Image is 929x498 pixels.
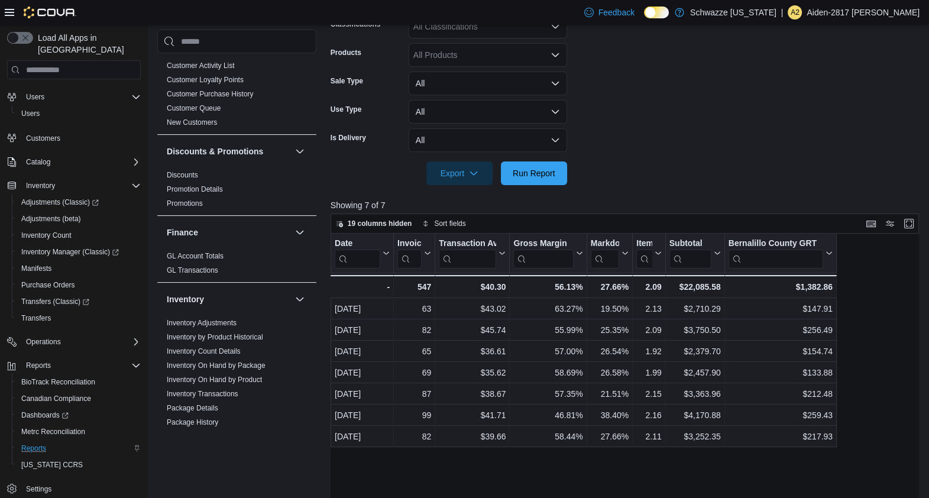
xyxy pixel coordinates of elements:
button: Export [426,161,493,185]
a: Dashboards [17,408,73,422]
span: Feedback [598,7,635,18]
img: Cova [24,7,76,18]
div: 27.66% [590,429,628,444]
div: [DATE] [335,408,390,422]
h3: Finance [167,227,198,238]
a: Reports [17,441,51,455]
span: Dashboards [21,410,69,420]
div: - [334,280,390,294]
div: 2.11 [636,429,662,444]
div: 65 [397,344,431,358]
p: Aiden-2817 [PERSON_NAME] [807,5,920,20]
a: Promotion Details [167,185,223,193]
a: Adjustments (Classic) [12,194,145,211]
div: Invoices Sold [397,238,422,250]
span: Inventory by Product Historical [167,332,263,342]
div: Bernalillo County GRT [728,238,823,250]
div: 26.58% [590,366,628,380]
span: Inventory Count [17,228,141,242]
span: Manifests [17,261,141,276]
span: Inventory Transactions [167,389,238,399]
span: Inventory [26,181,55,190]
button: Operations [21,335,66,349]
div: 25.35% [590,323,628,337]
span: Customer Queue [167,104,221,113]
span: Operations [26,337,61,347]
button: Discounts & Promotions [293,144,307,159]
div: 1.99 [636,366,662,380]
div: Aiden-2817 Cano [788,5,802,20]
div: $22,085.58 [669,280,720,294]
span: Operations [21,335,141,349]
button: Reports [2,357,145,374]
a: Customer Purchase History [167,90,254,98]
a: Dashboards [12,407,145,423]
div: Items Per Transaction [636,238,652,250]
a: Package Details [167,404,218,412]
div: 26.54% [590,344,628,358]
button: Subtotal [669,238,720,269]
span: BioTrack Reconciliation [17,375,141,389]
span: Transfers (Classic) [21,297,89,306]
a: Discounts [167,171,198,179]
div: $212.48 [728,387,832,401]
div: $41.71 [439,408,506,422]
span: A2 [791,5,799,20]
div: $2,379.70 [669,344,720,358]
a: GL Account Totals [167,252,224,260]
button: Gross Margin [513,238,582,269]
span: Reports [21,444,46,453]
a: BioTrack Reconciliation [17,375,100,389]
div: Date [335,238,380,250]
div: 2.09 [636,280,662,294]
div: $133.88 [728,366,832,380]
button: Operations [2,334,145,350]
p: | [781,5,784,20]
span: Settings [26,484,51,494]
button: Inventory [167,293,290,305]
button: Users [12,105,145,122]
span: Inventory On Hand by Product [167,375,262,384]
button: Catalog [2,154,145,170]
div: Invoices Sold [397,238,422,269]
button: 19 columns hidden [331,216,417,231]
div: Subtotal [669,238,711,250]
div: Date [335,238,380,269]
button: Settings [2,480,145,497]
p: Schwazze [US_STATE] [690,5,776,20]
span: Metrc Reconciliation [21,427,85,436]
div: $40.30 [439,280,506,294]
span: GL Transactions [167,266,218,275]
span: Catalog [26,157,50,167]
label: Products [331,48,361,57]
a: Package History [167,418,218,426]
div: $2,710.29 [669,302,720,316]
div: $147.91 [728,302,832,316]
div: 58.44% [513,429,582,444]
div: $217.93 [728,429,832,444]
span: Reports [26,361,51,370]
span: Reports [17,441,141,455]
a: Customers [21,131,65,145]
div: [DATE] [335,387,390,401]
p: Showing 7 of 7 [331,199,925,211]
span: Inventory Manager (Classic) [17,245,141,259]
a: Inventory Adjustments [167,319,237,327]
button: Open list of options [551,50,560,60]
span: Inventory On Hand by Package [167,361,266,370]
span: Export [433,161,485,185]
button: Invoices Sold [397,238,431,269]
div: $3,750.50 [669,323,720,337]
button: BioTrack Reconciliation [12,374,145,390]
button: Canadian Compliance [12,390,145,407]
span: Users [21,90,141,104]
div: $1,382.86 [728,280,832,294]
span: Canadian Compliance [17,392,141,406]
div: $2,457.90 [669,366,720,380]
label: Use Type [331,105,361,114]
div: 46.81% [513,408,582,422]
div: 2.13 [636,302,662,316]
div: $39.66 [439,429,506,444]
button: Manifests [12,260,145,277]
button: Inventory Count [12,227,145,244]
